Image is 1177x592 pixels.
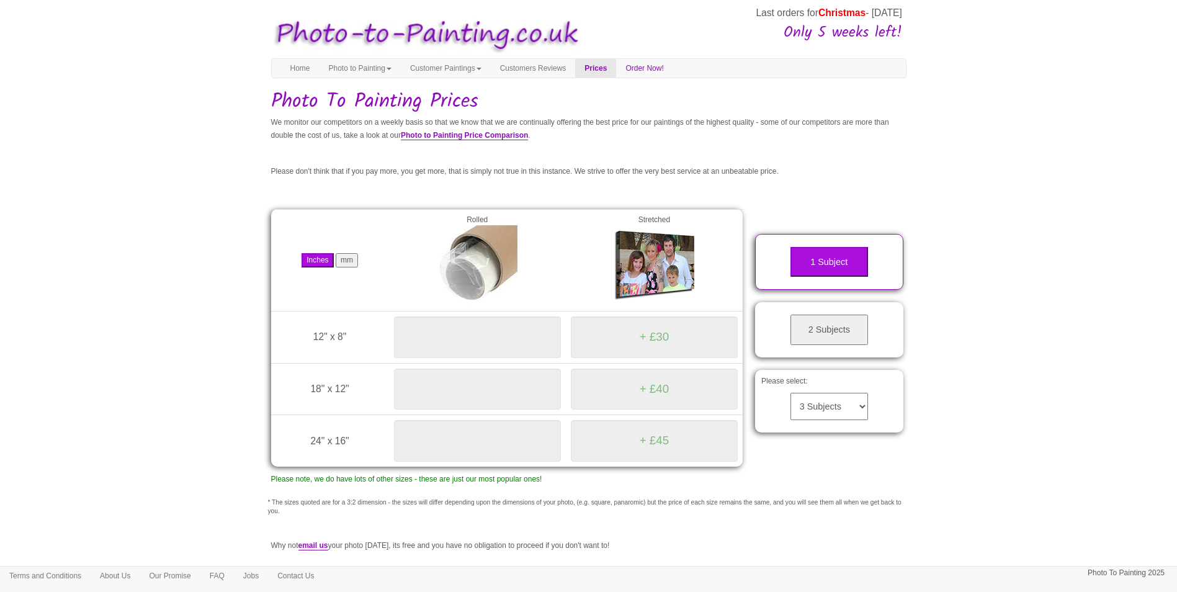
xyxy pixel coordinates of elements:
[268,498,910,516] p: * The sizes quoted are for a 3:2 dimension - the sizes will differ depending upon the dimensions ...
[302,253,333,267] button: Inches
[566,209,743,311] td: Stretched
[818,7,866,18] span: Christmas
[437,225,517,306] img: Rolled
[640,382,669,395] span: + £40
[310,383,349,394] span: 18" x 12"
[575,59,616,78] a: Prices
[320,59,401,78] a: Photo to Painting
[298,541,328,550] a: email us
[271,91,906,112] h1: Photo To Painting Prices
[310,436,349,446] span: 24" x 16"
[755,370,903,433] div: Please select:
[200,567,234,585] a: FAQ
[584,25,902,41] h3: Only 5 weeks left!
[336,253,358,267] button: mm
[1088,567,1165,580] p: Photo To Painting 2025
[271,539,906,552] p: Why not your photo [DATE], its free and you have no obligation to proceed if you don't want to!
[91,567,140,585] a: About Us
[401,131,528,140] a: Photo to Painting Price Comparison
[140,567,200,585] a: Our Promise
[491,59,576,78] a: Customers Reviews
[271,165,906,178] p: Please don't think that if you pay more, you get more, that is simply not true in this instance. ...
[234,567,268,585] a: Jobs
[790,247,868,277] button: 1 Subject
[265,11,583,59] img: Photo to Painting
[401,59,491,78] a: Customer Paintings
[640,434,669,447] span: + £45
[640,330,669,343] span: + £30
[790,315,868,345] button: 2 Subjects
[389,209,566,311] td: Rolled
[614,225,694,306] img: Gallery Wrap
[313,331,347,342] span: 12" x 8"
[756,7,902,18] span: Last orders for - [DATE]
[271,473,743,486] p: Please note, we do have lots of other sizes - these are just our most popular ones!
[281,59,320,78] a: Home
[271,116,906,142] p: We monitor our competitors on a weekly basis so that we know that we are continually offering the...
[616,59,673,78] a: Order Now!
[268,567,323,585] a: Contact Us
